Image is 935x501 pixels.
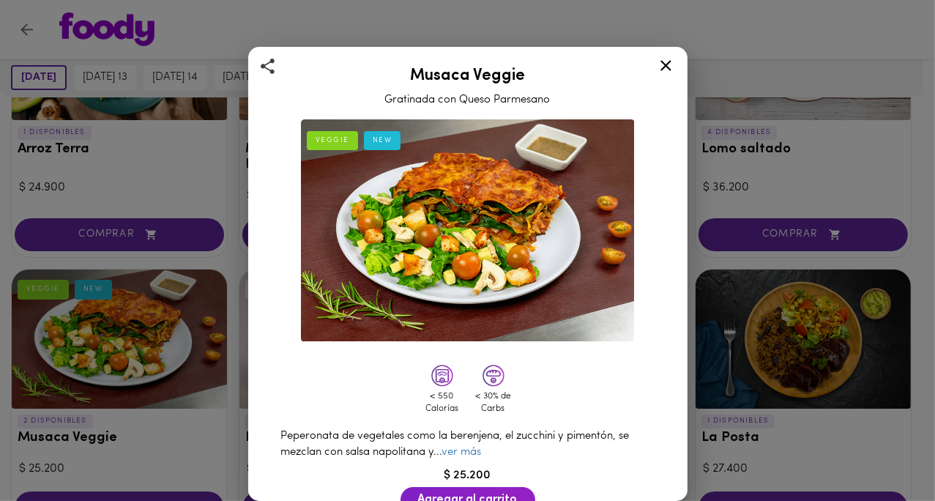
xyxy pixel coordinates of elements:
[850,416,920,486] iframe: Messagebird Livechat Widget
[267,67,669,85] h2: Musaca Veggie
[301,119,635,342] img: Musaca Veggie
[431,365,453,387] img: lowcals.png
[472,390,515,415] div: < 30% de Carbs
[281,431,630,457] span: Peperonata de vegetales como la berenjena, el zucchini y pimentón, se mezclan con salsa napolitan...
[420,390,464,415] div: < 550 Calorías
[385,94,551,105] span: Gratinada con Queso Parmesano
[267,467,669,484] div: $ 25.200
[307,131,358,150] div: VEGGIE
[364,131,401,150] div: NEW
[442,447,482,458] a: ver más
[483,365,504,387] img: lowcarbs.png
